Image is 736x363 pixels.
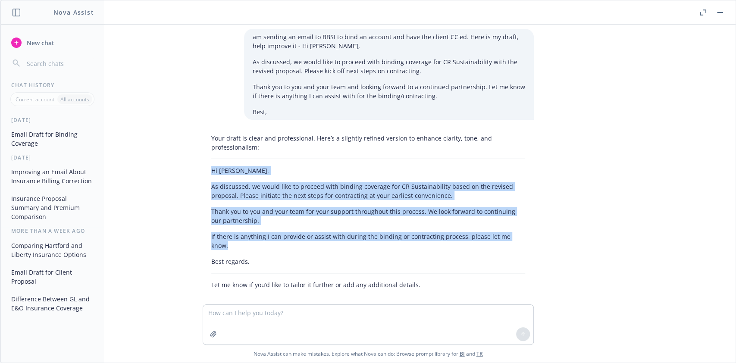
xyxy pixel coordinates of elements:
a: TR [476,350,483,357]
p: Current account [16,96,54,103]
div: [DATE] [1,154,104,161]
button: Email Draft for Client Proposal [8,265,97,288]
p: Best regards, [211,257,525,266]
p: Thank you to you and your team and looking forward to a continued partnership. Let me know if the... [253,82,525,100]
p: am sending an email to BBSI to bind an account and have the client CC'ed. Here is my draft, help ... [253,32,525,50]
span: New chat [25,38,54,47]
div: Chat History [1,81,104,89]
button: Difference Between GL and E&O Insurance Coverage [8,292,97,315]
div: More than a week ago [1,227,104,235]
p: As discussed, we would like to proceed with binding coverage for CR Sustainability based on the r... [211,182,525,200]
button: Insurance Proposal Summary and Premium Comparison [8,191,97,224]
p: As discussed, we would like to proceed with binding coverage for CR Sustainability with the revis... [253,57,525,75]
a: BI [460,350,465,357]
h1: Nova Assist [53,8,94,17]
p: All accounts [60,96,89,103]
button: New chat [8,35,97,50]
p: Thank you to you and your team for your support throughout this process. We look forward to conti... [211,207,525,225]
div: [DATE] [1,116,104,124]
button: Improving an Email About Insurance Billing Correction [8,165,97,188]
button: Email Draft for Binding Coverage [8,127,97,150]
span: Nova Assist can make mistakes. Explore what Nova can do: Browse prompt library for and [4,345,732,363]
p: Best, [253,107,525,116]
p: If there is anything I can provide or assist with during the binding or contracting process, plea... [211,232,525,250]
p: Hi [PERSON_NAME], [211,166,525,175]
p: Let me know if you’d like to tailor it further or add any additional details. [211,280,525,289]
p: Your draft is clear and professional. Here’s a slightly refined version to enhance clarity, tone,... [211,134,525,152]
input: Search chats [25,57,94,69]
button: Comparing Hartford and Liberty Insurance Options [8,238,97,262]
